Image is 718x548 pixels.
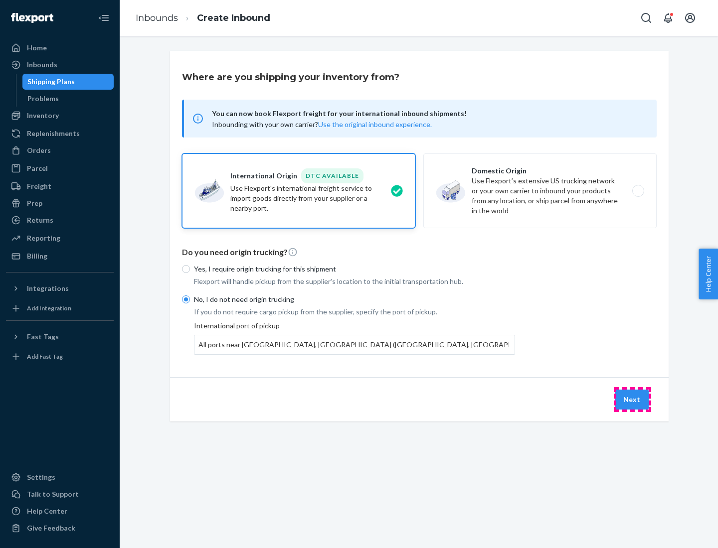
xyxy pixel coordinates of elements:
[27,77,75,87] div: Shipping Plans
[27,304,71,312] div: Add Integration
[6,57,114,73] a: Inbounds
[27,111,59,121] div: Inventory
[6,248,114,264] a: Billing
[27,215,53,225] div: Returns
[182,247,657,258] p: Do you need origin trucking?
[6,212,114,228] a: Returns
[212,120,432,129] span: Inbounding with your own carrier?
[27,352,63,361] div: Add Fast Tag
[636,8,656,28] button: Open Search Box
[6,178,114,194] a: Freight
[27,163,48,173] div: Parcel
[22,91,114,107] a: Problems
[194,264,515,274] p: Yes, I require origin trucking for this shipment
[6,108,114,124] a: Inventory
[27,489,79,499] div: Talk to Support
[6,40,114,56] a: Home
[27,43,47,53] div: Home
[194,321,515,355] div: International port of pickup
[182,71,399,84] h3: Where are you shipping your inventory from?
[136,12,178,23] a: Inbounds
[27,129,80,138] div: Replenishments
[27,523,75,533] div: Give Feedback
[27,332,59,342] div: Fast Tags
[699,249,718,299] button: Help Center
[197,12,270,23] a: Create Inbound
[6,280,114,296] button: Integrations
[6,503,114,519] a: Help Center
[6,486,114,502] a: Talk to Support
[194,307,515,317] p: If you do not require cargo pickup from the supplier, specify the port of pickup.
[6,520,114,536] button: Give Feedback
[680,8,700,28] button: Open account menu
[6,349,114,365] a: Add Fast Tag
[6,195,114,211] a: Prep
[6,160,114,176] a: Parcel
[194,276,515,286] p: Flexport will handle pickup from the supplier's location to the initial transportation hub.
[128,3,278,33] ol: breadcrumbs
[22,74,114,90] a: Shipping Plans
[6,329,114,345] button: Fast Tags
[194,294,515,304] p: No, I do not need origin trucking
[658,8,678,28] button: Open notifications
[6,469,114,485] a: Settings
[212,108,645,120] span: You can now book Flexport freight for your international inbound shipments!
[6,126,114,141] a: Replenishments
[27,94,59,104] div: Problems
[6,142,114,158] a: Orders
[6,230,114,246] a: Reporting
[182,265,190,273] input: Yes, I require origin trucking for this shipment
[27,145,51,155] div: Orders
[27,181,51,191] div: Freight
[182,295,190,303] input: No, I do not need origin trucking
[27,283,69,293] div: Integrations
[318,120,432,130] button: Use the original inbound experience.
[11,13,53,23] img: Flexport logo
[615,390,649,410] button: Next
[27,60,57,70] div: Inbounds
[27,198,42,208] div: Prep
[27,506,67,516] div: Help Center
[27,472,55,482] div: Settings
[6,300,114,316] a: Add Integration
[27,233,60,243] div: Reporting
[94,8,114,28] button: Close Navigation
[27,251,47,261] div: Billing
